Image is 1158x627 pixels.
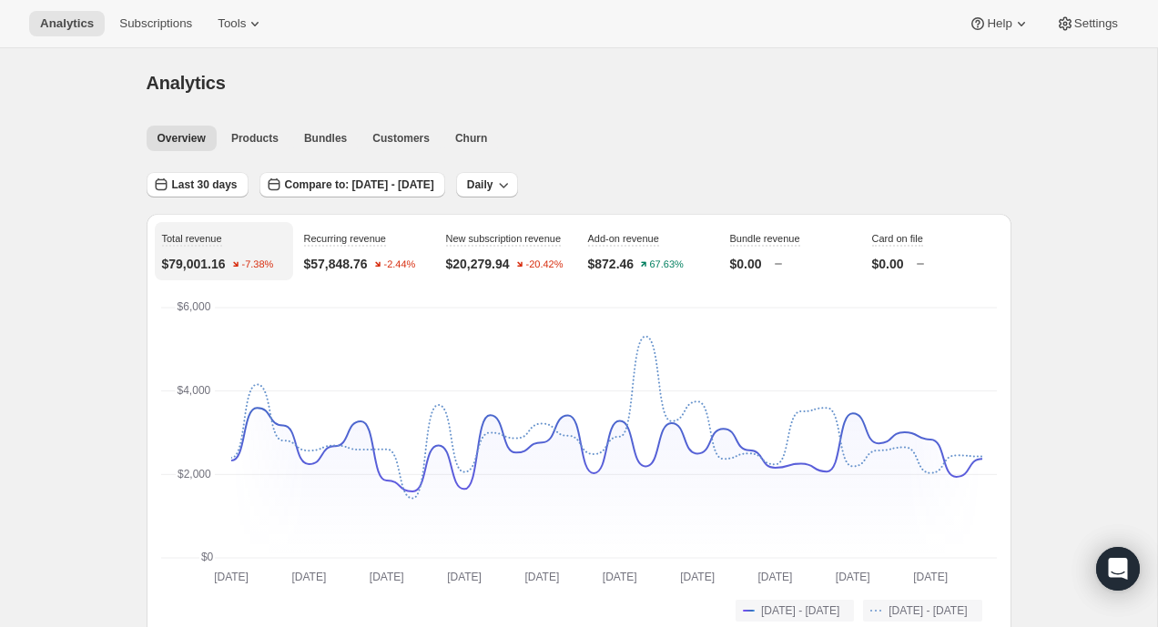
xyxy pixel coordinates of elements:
text: [DATE] [524,571,559,583]
span: Total revenue [162,233,222,244]
span: New subscription revenue [446,233,562,244]
text: -7.38% [241,259,273,270]
text: $0 [200,551,213,563]
text: [DATE] [757,571,792,583]
text: $2,000 [178,468,211,480]
text: [DATE] [602,571,636,583]
text: $6,000 [177,300,210,313]
span: Settings [1074,16,1118,31]
p: $57,848.76 [304,255,368,273]
text: [DATE] [291,571,326,583]
p: $0.00 [730,255,762,273]
text: [DATE] [913,571,948,583]
span: Customers [372,131,430,146]
span: Help [987,16,1011,31]
span: Card on file [872,233,923,244]
span: Compare to: [DATE] - [DATE] [285,177,434,192]
button: Compare to: [DATE] - [DATE] [259,172,445,197]
span: Analytics [40,16,94,31]
span: Recurring revenue [304,233,387,244]
text: 67.63% [650,259,685,270]
button: [DATE] - [DATE] [736,600,854,622]
button: Last 30 days [147,172,249,197]
p: $20,279.94 [446,255,510,273]
button: [DATE] - [DATE] [863,600,981,622]
text: -20.42% [525,259,563,270]
text: [DATE] [369,571,403,583]
text: [DATE] [214,571,249,583]
div: Open Intercom Messenger [1096,547,1140,591]
button: Tools [207,11,275,36]
span: [DATE] - [DATE] [761,603,839,618]
span: Products [231,131,279,146]
span: Last 30 days [172,177,238,192]
span: Daily [467,177,493,192]
p: $0.00 [872,255,904,273]
text: [DATE] [447,571,482,583]
span: Add-on revenue [588,233,659,244]
span: Tools [218,16,246,31]
button: Daily [456,172,519,197]
button: Help [958,11,1041,36]
text: -2.44% [383,259,415,270]
span: Churn [455,131,487,146]
span: Overview [157,131,206,146]
text: $4,000 [177,384,210,397]
text: [DATE] [835,571,869,583]
span: Analytics [147,73,226,93]
button: Subscriptions [108,11,203,36]
span: [DATE] - [DATE] [889,603,967,618]
span: Bundles [304,131,347,146]
p: $872.46 [588,255,635,273]
text: [DATE] [680,571,715,583]
span: Subscriptions [119,16,192,31]
span: Bundle revenue [730,233,800,244]
button: Settings [1045,11,1129,36]
p: $79,001.16 [162,255,226,273]
button: Analytics [29,11,105,36]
